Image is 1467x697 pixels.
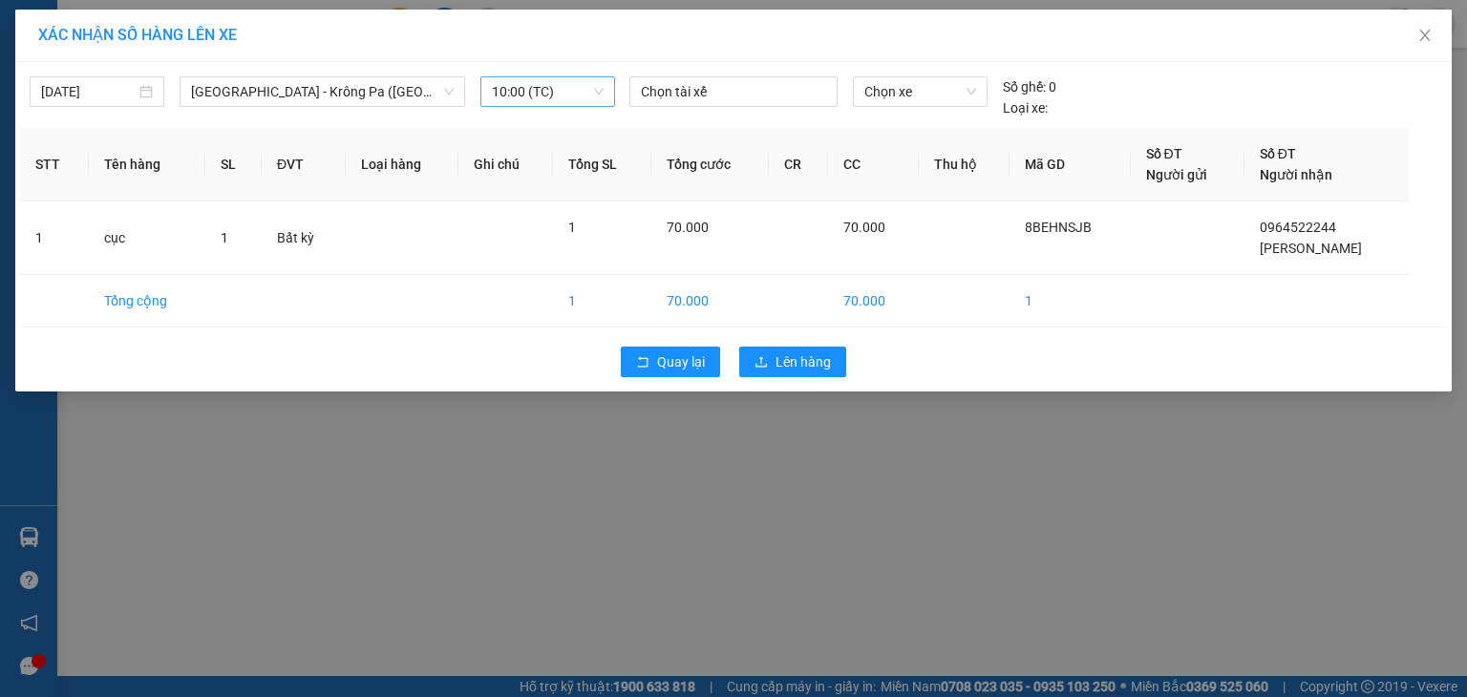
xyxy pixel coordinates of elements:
span: 0964522244 [1260,220,1336,235]
th: Tên hàng [89,128,205,201]
td: 1 [20,201,89,275]
th: Tổng cước [651,128,769,201]
th: CR [769,128,828,201]
div: 0 [1003,76,1056,97]
th: Loại hàng [346,128,458,201]
span: Số ghế: [1003,76,1046,97]
span: 70.000 [843,220,885,235]
input: 15/10/2025 [41,81,136,102]
span: Người nhận [1260,167,1332,182]
h2: S1UWUQ7M [9,59,113,89]
th: STT [20,128,89,201]
span: [PERSON_NAME] [1260,241,1362,256]
span: Gửi: [171,73,207,95]
span: Sài Gòn - Krông Pa (Uar) [191,77,454,106]
th: SL [205,128,263,201]
th: Tổng SL [553,128,651,201]
th: Ghi chú [458,128,553,201]
td: Tổng cộng [89,275,205,327]
span: XÁC NHẬN SỐ HÀNG LÊN XE [38,26,237,44]
span: 1 [221,230,228,245]
th: Thu hộ [919,128,1010,201]
span: 8BEHNSJB [1025,220,1092,235]
th: Mã GD [1010,128,1131,201]
span: CỤC [171,132,228,165]
span: Người gửi [1146,167,1207,182]
button: Close [1398,10,1452,63]
td: 70.000 [828,275,918,327]
span: [PERSON_NAME] HCM [171,104,373,127]
th: CC [828,128,918,201]
button: rollbackQuay lại [621,347,720,377]
span: Loại xe: [1003,97,1048,118]
th: ĐVT [262,128,346,201]
span: upload [755,355,768,370]
span: Số ĐT [1260,146,1296,161]
span: down [443,86,455,97]
span: rollback [636,355,649,370]
span: Số ĐT [1146,146,1182,161]
span: close [1417,28,1433,43]
td: Bất kỳ [262,201,346,275]
span: 1 [568,220,576,235]
td: cục [89,201,205,275]
button: uploadLên hàng [739,347,846,377]
span: 70.000 [667,220,709,235]
td: 1 [553,275,651,327]
span: Lên hàng [776,351,831,372]
span: Chọn xe [864,77,975,106]
td: 70.000 [651,275,769,327]
td: 1 [1010,275,1131,327]
span: [DATE] 15:06 [171,52,241,66]
b: Cô Hai [49,13,128,42]
span: 10:00 (TC) [492,77,604,106]
span: Quay lại [657,351,705,372]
